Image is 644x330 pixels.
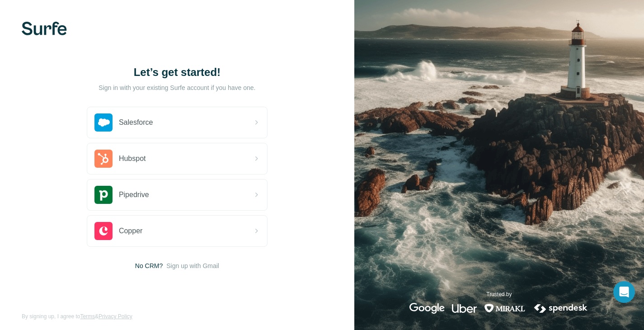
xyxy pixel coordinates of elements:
img: google's logo [409,303,445,314]
p: Trusted by [486,290,512,298]
h1: Let’s get started! [87,65,268,80]
p: Sign in with your existing Surfe account if you have one. [99,83,255,92]
img: Surfe's logo [22,22,67,35]
img: copper's logo [94,222,113,240]
a: Privacy Policy [99,313,132,320]
img: uber's logo [452,303,477,314]
a: Terms [80,313,95,320]
span: No CRM? [135,261,163,270]
span: Salesforce [119,117,153,128]
span: By signing up, I agree to & [22,312,132,321]
img: salesforce's logo [94,113,113,132]
span: Hubspot [119,153,146,164]
img: hubspot's logo [94,150,113,168]
img: pipedrive's logo [94,186,113,204]
div: Open Intercom Messenger [613,281,635,303]
img: mirakl's logo [484,303,526,314]
span: Copper [119,226,142,236]
button: Sign up with Gmail [166,261,219,270]
span: Pipedrive [119,189,149,200]
img: spendesk's logo [533,303,589,314]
